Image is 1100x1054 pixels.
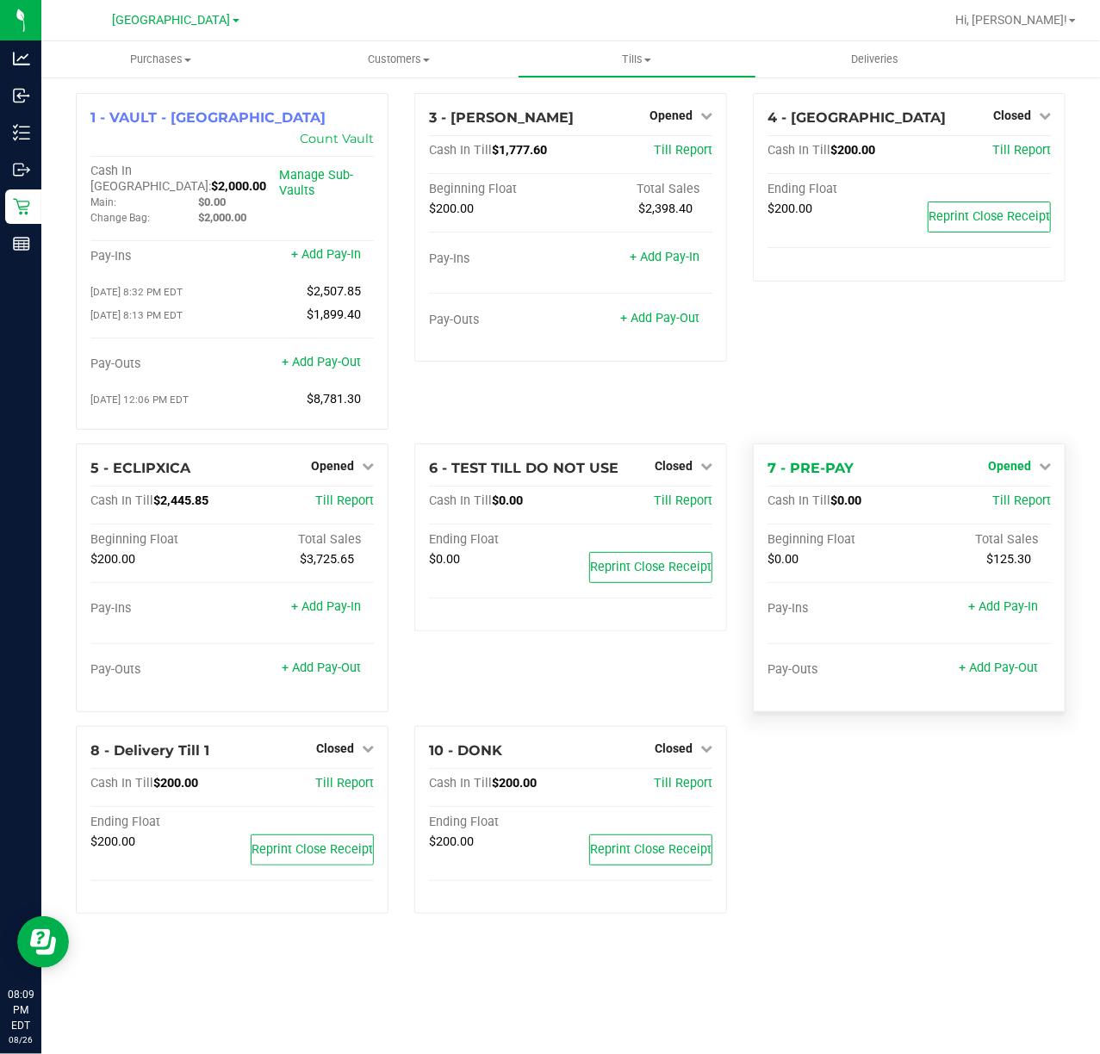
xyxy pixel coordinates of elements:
[316,741,354,755] span: Closed
[211,179,266,194] span: $2,000.00
[638,201,693,216] span: $2,398.40
[429,776,492,790] span: Cash In Till
[282,355,361,369] a: + Add Pay-Out
[281,52,518,67] span: Customers
[90,309,183,321] span: [DATE] 8:13 PM EDT
[90,601,233,617] div: Pay-Ins
[41,41,280,77] a: Purchases
[429,251,571,267] div: Pay-Ins
[233,532,375,548] div: Total Sales
[279,168,353,198] a: Manage Sub-Vaults
[929,209,1050,224] span: Reprint Close Receipt
[13,50,30,67] inline-svg: Analytics
[654,143,712,158] a: Till Report
[955,13,1067,27] span: Hi, [PERSON_NAME]!
[90,356,233,372] div: Pay-Outs
[654,493,712,508] a: Till Report
[756,41,995,77] a: Deliveries
[90,552,135,567] span: $200.00
[768,182,910,197] div: Ending Float
[90,460,190,476] span: 5 - ECLIPXICA
[993,108,1031,122] span: Closed
[13,235,30,252] inline-svg: Reports
[429,532,571,548] div: Ending Float
[429,143,492,158] span: Cash In Till
[90,742,209,759] span: 8 - Delivery Till 1
[571,182,713,197] div: Total Sales
[992,493,1051,508] a: Till Report
[429,834,474,849] span: $200.00
[655,741,693,755] span: Closed
[830,143,875,158] span: $200.00
[90,196,116,208] span: Main:
[768,532,910,548] div: Beginning Float
[768,552,799,567] span: $0.00
[928,201,1051,232] button: Reprint Close Receipt
[8,1033,34,1046] p: 08/26
[8,987,34,1033] p: 08:09 PM EDT
[620,311,699,325] a: + Add Pay-Out
[13,198,30,215] inline-svg: Retail
[280,41,519,77] a: Customers
[830,493,861,508] span: $0.00
[90,212,150,224] span: Change Bag:
[986,552,1031,567] span: $125.30
[90,532,233,548] div: Beginning Float
[90,493,153,508] span: Cash In Till
[655,459,693,473] span: Closed
[90,249,233,264] div: Pay-Ins
[291,599,361,614] a: + Add Pay-In
[968,599,1038,614] a: + Add Pay-In
[300,131,374,146] a: Count Vault
[90,815,233,830] div: Ending Float
[90,662,233,678] div: Pay-Outs
[282,660,361,675] a: + Add Pay-Out
[251,834,374,865] button: Reprint Close Receipt
[300,552,354,567] span: $3,725.65
[768,143,830,158] span: Cash In Till
[590,560,712,574] span: Reprint Close Receipt
[429,493,492,508] span: Cash In Till
[13,124,30,141] inline-svg: Inventory
[429,460,618,476] span: 6 - TEST TILL DO NOT USE
[910,532,1052,548] div: Total Sales
[429,313,571,328] div: Pay-Outs
[492,493,523,508] span: $0.00
[429,742,502,759] span: 10 - DONK
[589,834,712,865] button: Reprint Close Receipt
[429,201,474,216] span: $200.00
[90,286,183,298] span: [DATE] 8:32 PM EDT
[768,662,910,678] div: Pay-Outs
[90,394,189,406] span: [DATE] 12:06 PM EDT
[768,601,910,617] div: Pay-Ins
[315,493,374,508] span: Till Report
[429,109,574,126] span: 3 - [PERSON_NAME]
[153,776,198,790] span: $200.00
[307,284,361,299] span: $2,507.85
[315,776,374,790] a: Till Report
[198,211,246,224] span: $2,000.00
[654,776,712,790] span: Till Report
[13,161,30,178] inline-svg: Outbound
[589,552,712,583] button: Reprint Close Receipt
[291,247,361,262] a: + Add Pay-In
[153,493,208,508] span: $2,445.85
[518,41,756,77] a: Tills
[429,815,571,830] div: Ending Float
[768,109,946,126] span: 4 - [GEOGRAPHIC_DATA]
[992,143,1051,158] a: Till Report
[492,143,547,158] span: $1,777.60
[429,552,460,567] span: $0.00
[41,52,280,67] span: Purchases
[90,834,135,849] span: $200.00
[492,776,537,790] span: $200.00
[519,52,755,67] span: Tills
[307,392,361,406] span: $8,781.30
[768,460,854,476] span: 7 - PRE-PAY
[828,52,922,67] span: Deliveries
